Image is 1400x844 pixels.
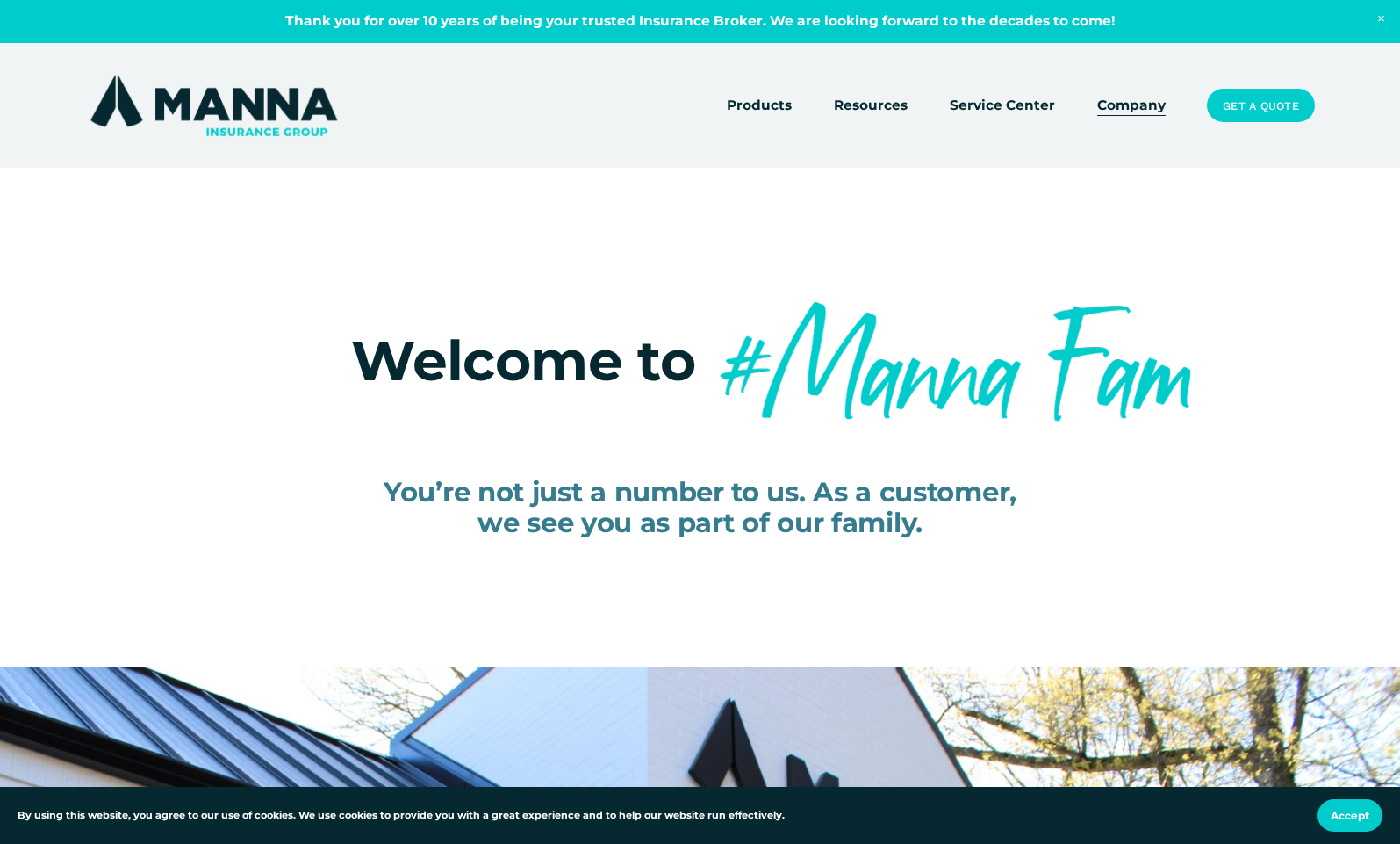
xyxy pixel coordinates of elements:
[1207,89,1314,122] a: Get a Quote
[834,93,908,118] a: folder dropdown
[1331,809,1369,822] span: Accept
[727,93,792,118] a: folder dropdown
[18,808,785,824] p: By using this website, you agree to our use of cookies. We use cookies to provide you with a grea...
[727,95,792,117] span: Products
[384,475,1016,539] span: You’re not just a number to us. As a customer, we see you as part of our family.
[86,71,341,140] img: Manna Insurance Group
[351,327,695,394] span: Welcome to
[950,93,1055,118] a: Service Center
[834,95,908,117] span: Resources
[1097,93,1166,118] a: Company
[1317,799,1382,832] button: Accept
